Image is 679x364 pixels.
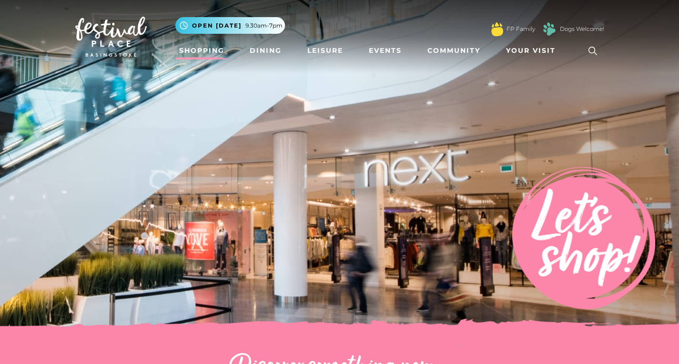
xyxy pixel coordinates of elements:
span: 9.30am-7pm [245,21,283,30]
a: Events [365,42,405,59]
button: Open [DATE] 9.30am-7pm [175,17,285,34]
a: Your Visit [502,42,564,59]
span: Open [DATE] [192,21,242,30]
a: FP Family [507,25,535,33]
span: Your Visit [506,46,556,56]
a: Community [424,42,484,59]
a: Leisure [304,42,347,59]
a: Dining [246,42,285,59]
a: Shopping [175,42,228,59]
img: Festival Place Logo [75,17,147,57]
a: Dogs Welcome! [560,25,604,33]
